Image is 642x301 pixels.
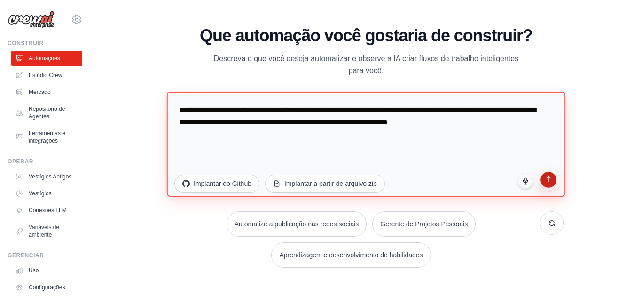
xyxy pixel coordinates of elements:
[11,51,82,66] a: Automações
[11,85,82,100] a: Mercado
[11,203,82,218] a: Conexões LLM
[11,186,82,201] a: Vestígios
[174,175,259,193] button: Implantar do Github
[29,173,71,180] font: Vestígios Antigos
[29,55,60,62] font: Automações
[380,220,468,228] font: Gerente de Projetos Pessoais
[200,26,532,45] font: Que automação você gostaria de construir?
[271,242,431,268] button: Aprendizagem e desenvolvimento de habilidades
[29,130,65,144] font: Ferramentas e integrações
[29,224,59,238] font: Variáveis ​​de ambiente
[29,72,62,78] font: Estúdio Crew
[8,11,55,29] img: Logotipo
[8,158,33,165] font: Operar
[29,190,52,197] font: Vestígios
[595,256,642,301] iframe: Chat Widget
[284,180,377,187] font: Implantar a partir de arquivo zip
[11,126,82,148] a: Ferramentas e integrações
[11,263,82,278] a: Uso
[279,251,423,259] font: Aprendizagem e desenvolvimento de habilidades
[265,175,385,193] button: Implantar a partir de arquivo zip
[235,220,359,228] font: Automatize a publicação nas redes sociais
[227,211,367,237] button: Automatize a publicação nas redes sociais
[11,220,82,242] a: Variáveis ​​de ambiente
[8,252,44,259] font: Gerenciar
[11,101,82,124] a: Repositório de Agentes
[11,169,82,184] a: Vestígios Antigos
[194,180,251,187] font: Implantar do Github
[11,280,82,295] a: Configurações
[29,207,67,214] font: Conexões LLM
[595,256,642,301] div: Widget de chat
[11,68,82,83] a: Estúdio Crew
[29,106,65,120] font: Repositório de Agentes
[29,284,65,291] font: Configurações
[29,89,51,95] font: Mercado
[214,54,518,75] font: Descreva o que você deseja automatizar e observe a IA criar fluxos de trabalho inteligentes para ...
[372,211,476,237] button: Gerente de Projetos Pessoais
[29,267,39,274] font: Uso
[8,40,44,46] font: Construir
